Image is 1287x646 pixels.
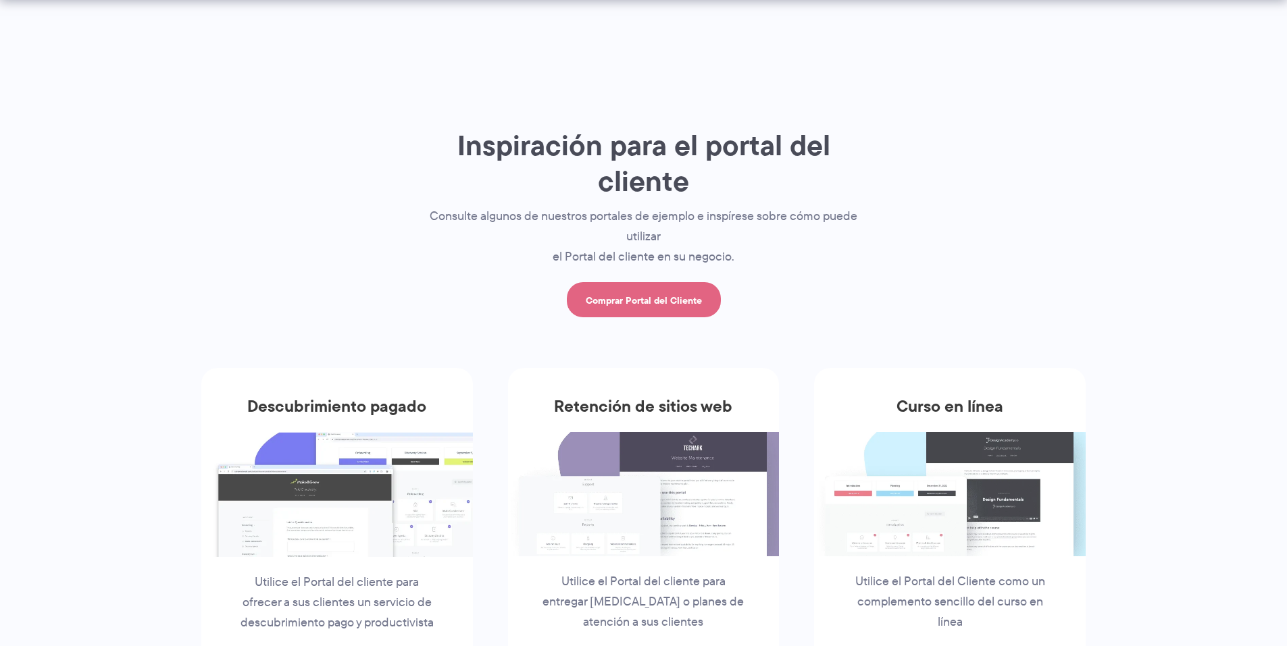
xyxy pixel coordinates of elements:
font: Consulte algunos de nuestros portales de ejemplo e inspírese sobre cómo puede utilizar [430,207,857,245]
font: Descubrimiento pagado [247,394,426,419]
font: Utilice el Portal del cliente para entregar [MEDICAL_DATA] o planes de atención a sus clientes [542,572,744,630]
font: Curso en línea [897,394,1003,419]
font: Retención de sitios web [554,394,732,419]
font: Utilice el Portal del Cliente como un complemento sencillo del curso en línea [855,572,1045,630]
font: el Portal del cliente en su negocio. [553,248,734,265]
font: Utilice el Portal del cliente para ofrecer a sus clientes un servicio de descubrimiento pago y pr... [241,573,434,631]
font: Comprar Portal del Cliente [586,293,702,308]
font: Inspiración para el portal del cliente [457,124,830,203]
a: Comprar Portal del Cliente [567,282,721,317]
